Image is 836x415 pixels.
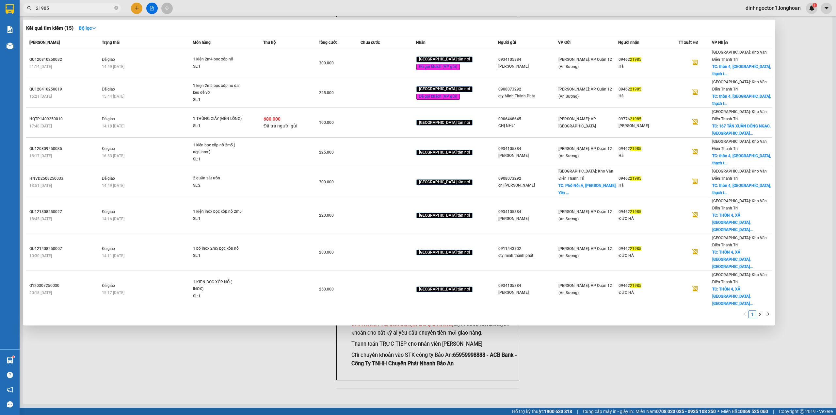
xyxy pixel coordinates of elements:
[102,87,115,91] span: Đã giao
[416,250,473,256] span: [GEOGRAPHIC_DATA] tận nơi
[12,356,14,358] sup: 1
[263,40,276,45] span: Thu hộ
[619,175,678,182] div: 09462
[73,23,102,33] button: Bộ lọcdown
[630,209,641,214] span: 21985
[29,145,100,152] div: QU120809250035
[29,94,52,99] span: 15:21 [DATE]
[498,116,558,123] div: 0906468645
[712,236,767,247] span: [GEOGRAPHIC_DATA]: Kho Văn Điển Thanh Trì
[712,139,767,151] span: [GEOGRAPHIC_DATA]: Kho Văn Điển Thanh Trì
[361,40,380,45] span: Chưa cước
[102,57,115,62] span: Đã giao
[102,124,124,128] span: 14:18 [DATE]
[25,3,111,12] strong: PHIẾU DÁN LÊN HÀNG
[498,208,558,215] div: 0934105884
[498,93,558,100] div: cty Minh Thành Phát
[558,40,571,45] span: VP Gửi
[498,289,558,296] div: [PERSON_NAME]
[193,245,242,252] div: 1 bó inox 2m5 bọc xốp nổ
[679,40,699,45] span: TT xuất HĐ
[193,208,242,215] div: 1 kiện inox bọc xốp nổ 2m5
[3,48,68,66] span: Mã đơn: VPVD0910250059
[193,63,242,70] div: SL: 1
[29,154,52,158] span: 18:17 [DATE]
[193,123,242,130] div: SL: 1
[29,86,100,93] div: QU120410250019
[193,175,242,182] div: 2 quận sắt tròn
[102,246,115,251] span: Đã giao
[558,209,612,221] span: [PERSON_NAME]: VP Quận 12 (An Sương)
[712,64,771,76] span: TC: thôn 4, [GEOGRAPHIC_DATA], thạch t...
[7,372,13,378] span: question-circle
[264,123,297,128] span: Đã trả người gửi
[29,183,52,188] span: 13:51 [DATE]
[619,145,678,152] div: 09462
[619,289,678,296] div: ĐỨC HÀ
[3,28,50,40] span: [PHONE_NUMBER]
[498,252,558,259] div: cty minh thành phát
[102,254,124,258] span: 14:11 [DATE]
[7,387,13,393] span: notification
[102,146,115,151] span: Đã giao
[29,282,100,289] div: Q120307250030
[29,40,60,45] span: [PERSON_NAME]
[748,310,756,318] li: 1
[630,246,641,251] span: 21985
[23,13,114,20] span: Ngày in phiếu: 13:35 ngày
[712,94,771,106] span: TC: thôn 4, [GEOGRAPHIC_DATA], thạch t...
[29,124,52,128] span: 17:48 [DATE]
[712,40,728,45] span: VP Nhận
[764,310,772,318] li: Next Page
[319,40,337,45] span: Tổng cước
[416,150,473,156] span: [GEOGRAPHIC_DATA] tận nơi
[102,117,115,121] span: Đã giao
[558,183,617,195] span: TC: Phố Nối A, [PERSON_NAME], Yên ...
[29,245,100,252] div: QU121408250007
[712,109,767,121] span: [GEOGRAPHIC_DATA]: Kho Văn Điển Thanh Trì
[498,56,558,63] div: 0934105884
[498,63,558,70] div: [PERSON_NAME]
[26,25,73,32] h3: Kết quả tìm kiếm ( 15 )
[757,311,764,318] a: 2
[102,154,124,158] span: 16:53 [DATE]
[712,169,767,181] span: [GEOGRAPHIC_DATA]: Kho Văn Điển Thanh Trì
[749,311,756,318] a: 1
[498,123,558,129] div: CHỊ NHƯ
[712,199,767,210] span: [GEOGRAPHIC_DATA]: Kho Văn Điển Thanh Trì
[193,142,242,156] div: 1 kiên bọc xốp nổ 2m5 ( nẹp inox )
[630,87,641,91] span: 21985
[29,217,52,221] span: 18:45 [DATE]
[766,312,770,316] span: right
[79,25,96,31] strong: Bộ lọc
[764,310,772,318] button: right
[619,282,678,289] div: 09462
[498,86,558,93] div: 0908073292
[743,312,747,316] span: left
[319,287,334,291] span: 250.000
[114,5,118,11] span: close-circle
[498,145,558,152] div: 0934105884
[712,250,753,269] span: TC: THÔN 4, XÃ [GEOGRAPHIC_DATA], [GEOGRAPHIC_DATA]...
[193,115,242,123] div: 1 THÙNG GIẤY (ĐÈN LỒNG)
[630,57,641,62] span: 21985
[7,42,13,49] img: warehouse-icon
[498,175,558,182] div: 0908073292
[102,209,115,214] span: Đã giao
[29,64,52,69] span: 21:14 [DATE]
[558,146,612,158] span: [PERSON_NAME]: VP Quận 12 (An Sương)
[193,82,242,96] div: 1 kiện 2m5 bọc xốp nổ dán keo dễ vỡ
[712,124,771,136] span: TC: 167 TÂN XUÂN ĐÔNG NGẠC, [GEOGRAPHIC_DATA]...
[712,287,753,306] span: TC: THÔN 4, XÃ [GEOGRAPHIC_DATA], [GEOGRAPHIC_DATA]...
[712,50,767,62] span: [GEOGRAPHIC_DATA]: Kho Văn Điển Thanh Trì
[558,57,612,69] span: [PERSON_NAME]: VP Quận 12 (An Sương)
[558,169,613,181] span: [GEOGRAPHIC_DATA]: Kho Văn Điển Thanh Trì
[416,64,460,70] span: Đã gọi khách (VP gửi)
[29,208,100,215] div: QU121808250027
[619,123,678,129] div: [PERSON_NAME]
[619,252,678,259] div: ĐỨC HÀ
[619,182,678,189] div: Hà
[619,93,678,100] div: Hà
[618,40,639,45] span: Người nhận
[102,64,124,69] span: 14:49 [DATE]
